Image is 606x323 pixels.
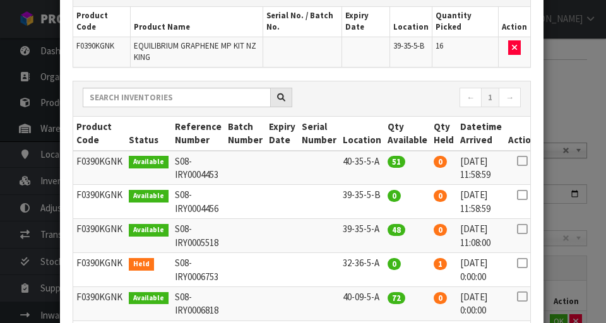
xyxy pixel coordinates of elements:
span: Available [129,292,169,305]
nav: Page navigation [311,88,521,110]
a: → [499,88,521,108]
th: Product Code [73,117,126,151]
th: Qty Held [431,117,457,151]
span: F0390KGNK [76,40,114,51]
span: 16 [436,40,443,51]
td: 40-09-5-A [340,286,384,320]
td: 39-35-5-A [340,219,384,253]
span: EQUILIBRIUM GRAPHENE MP KIT NZ KING [134,40,256,62]
span: 0 [434,190,447,202]
td: [DATE] 0:00:00 [457,286,505,320]
td: S08-IRY0004453 [172,151,225,185]
a: 1 [481,88,499,108]
span: 1 [434,258,447,270]
span: 48 [388,224,405,236]
td: F0390KGNK [73,219,126,253]
th: Expiry Date [342,7,390,37]
td: [DATE] 11:08:00 [457,219,505,253]
span: 0 [434,292,447,304]
td: S08-IRY0006753 [172,253,225,287]
th: Expiry Date [266,117,299,151]
td: [DATE] 0:00:00 [457,253,505,287]
span: Held [129,258,154,271]
td: 32-36-5-A [340,253,384,287]
span: Available [129,190,169,203]
th: Status [126,117,172,151]
span: 0 [434,224,447,236]
span: Available [129,156,169,168]
span: 72 [388,292,405,304]
th: Qty Available [384,117,431,151]
input: Search inventories [83,88,271,107]
th: Batch Number [225,117,266,151]
span: 0 [434,156,447,168]
th: Action [505,117,540,151]
td: S08-IRY0006818 [172,286,225,320]
span: 0 [388,258,401,270]
span: Available [129,224,169,237]
th: Datetime Arrived [457,117,505,151]
th: Location [340,117,384,151]
td: 40-35-5-A [340,151,384,185]
td: S08-IRY0004456 [172,185,225,219]
th: Product Code [73,7,131,37]
th: Action [498,7,530,37]
td: S08-IRY0005518 [172,219,225,253]
td: 39-35-5-B [340,185,384,219]
td: F0390KGNK [73,151,126,185]
a: ← [460,88,482,108]
th: Quantity Picked [432,7,499,37]
td: F0390KGNK [73,253,126,287]
th: Serial Number [299,117,340,151]
th: Reference Number [172,117,225,151]
td: F0390KGNK [73,185,126,219]
th: Product Name [131,7,263,37]
span: 39-35-5-B [393,40,424,51]
th: Serial No. / Batch No. [263,7,342,37]
td: F0390KGNK [73,286,126,320]
span: 0 [388,190,401,202]
td: [DATE] 11:58:59 [457,151,505,185]
th: Location [390,7,432,37]
span: 51 [388,156,405,168]
td: [DATE] 11:58:59 [457,185,505,219]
